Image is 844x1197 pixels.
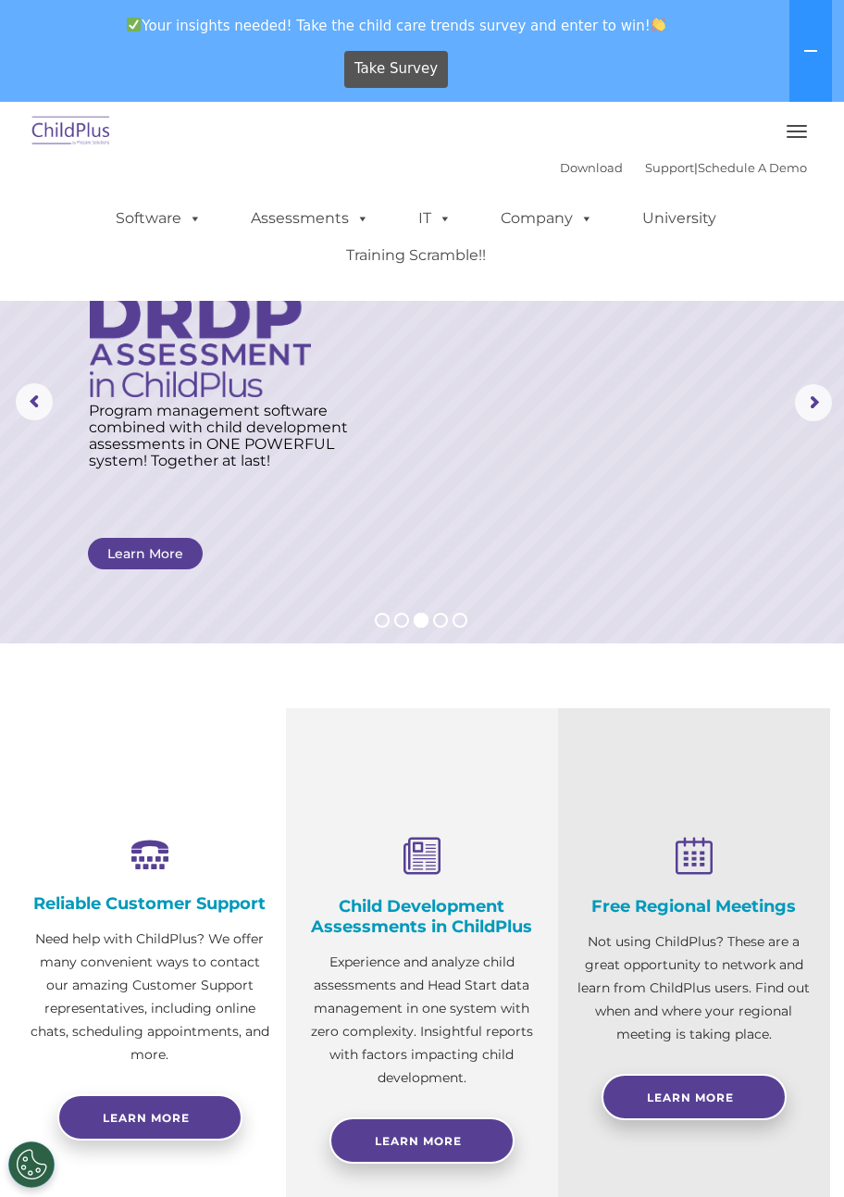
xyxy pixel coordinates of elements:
a: Training Scramble!! [328,237,504,274]
img: DRDP Assessment in ChildPlus [90,289,311,397]
img: 👏 [652,18,665,31]
a: Take Survey [344,51,449,88]
p: Not using ChildPlus? These are a great opportunity to network and learn from ChildPlus users. Fin... [572,930,816,1046]
rs-layer: Program management software combined with child development assessments in ONE POWERFUL system! T... [89,403,358,469]
p: Need help with ChildPlus? We offer many convenient ways to contact our amazing Customer Support r... [28,928,272,1066]
h4: Child Development Assessments in ChildPlus [300,896,544,937]
a: Learn More [602,1074,787,1120]
a: Download [560,160,623,175]
a: IT [400,200,470,237]
font: | [560,160,807,175]
span: Learn More [375,1134,462,1148]
a: Schedule A Demo [698,160,807,175]
h4: Free Regional Meetings [572,896,816,916]
span: Learn more [103,1111,190,1125]
a: Support [645,160,694,175]
p: Experience and analyze child assessments and Head Start data management in one system with zero c... [300,951,544,1090]
a: Learn More [329,1117,515,1164]
h4: Reliable Customer Support [28,893,272,914]
a: Learn More [88,538,203,569]
a: Software [97,200,220,237]
span: Take Survey [354,53,438,85]
span: Your insights needed! Take the child care trends survey and enter to win! [7,7,786,44]
button: Cookies Settings [8,1141,55,1188]
a: Company [482,200,612,237]
span: Learn More [647,1091,734,1104]
img: ChildPlus by Procare Solutions [28,110,115,154]
a: University [624,200,735,237]
a: Learn more [57,1094,242,1141]
img: ✅ [127,18,141,31]
a: Assessments [232,200,388,237]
